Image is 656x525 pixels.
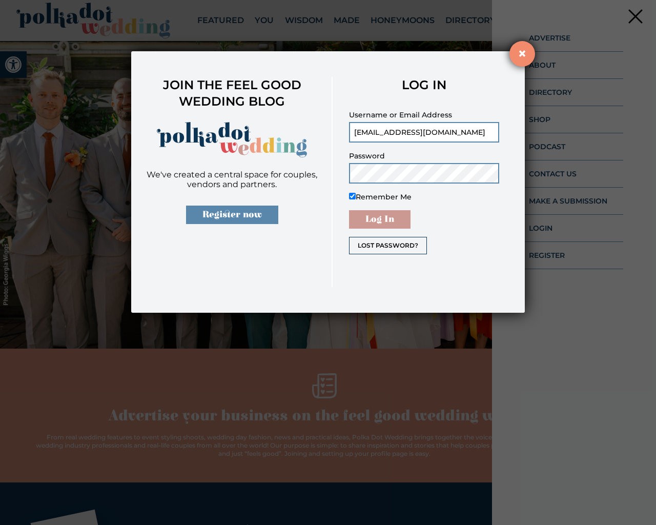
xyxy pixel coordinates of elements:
img: PolkaDotWedding.svg [157,122,307,157]
a: Lost Password? [349,237,427,254]
h2: LOG IN [333,77,516,93]
button: Close [509,41,535,67]
div: We've created a central space for couples, vendors and partners. [140,170,323,189]
h2: JOIN THE FEEL GOOD WEDDING BLOG [140,77,323,110]
a: Register now [186,206,278,224]
input: Remember Me [349,193,356,199]
input: Log In [349,210,411,229]
label: Remember Me [349,192,499,202]
label: Password [349,151,499,161]
label: Username or Email Address [349,110,499,120]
